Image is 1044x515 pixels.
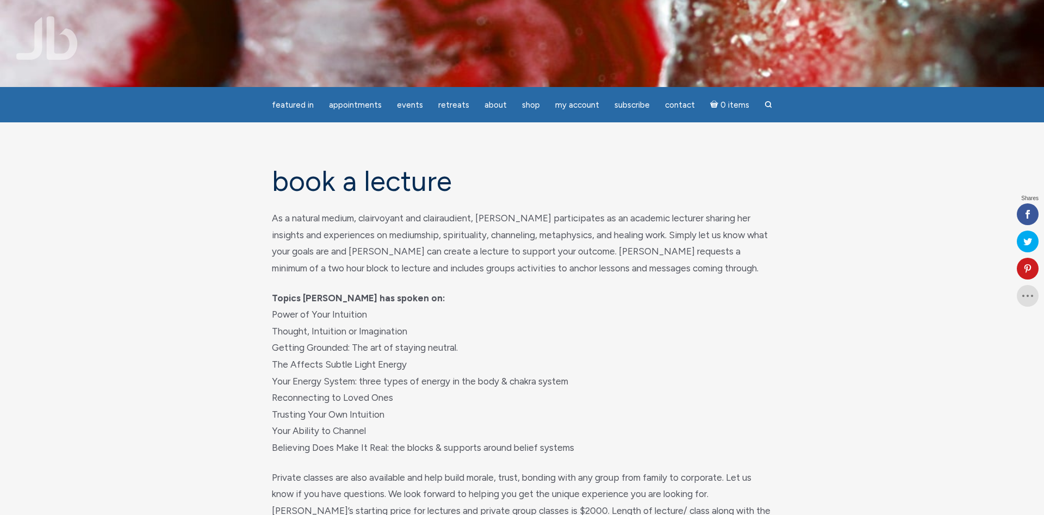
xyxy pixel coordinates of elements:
a: Events [390,95,430,116]
a: featured in [265,95,320,116]
a: Contact [658,95,701,116]
p: As a natural medium, clairvoyant and clairaudient, [PERSON_NAME] participates as an academic lect... [272,210,772,276]
span: 0 items [720,101,749,109]
strong: Topics [PERSON_NAME] has spoken on: [272,293,445,303]
a: About [478,95,513,116]
span: Retreats [438,100,469,110]
a: My Account [549,95,606,116]
h1: Book a Lecture [272,166,772,197]
span: Events [397,100,423,110]
span: featured in [272,100,314,110]
span: Contact [665,100,695,110]
p: Power of Your Intuition Thought, Intuition or Imagination Getting Grounded: The art of staying ne... [272,290,772,456]
span: My Account [555,100,599,110]
span: Appointments [329,100,382,110]
a: Appointments [322,95,388,116]
a: Retreats [432,95,476,116]
span: Shop [522,100,540,110]
a: Cart0 items [704,94,756,116]
i: Cart [710,100,720,110]
a: Shop [515,95,546,116]
span: Subscribe [614,100,650,110]
span: Shares [1021,196,1039,201]
a: Subscribe [608,95,656,116]
img: Jamie Butler. The Everyday Medium [16,16,78,60]
span: About [484,100,507,110]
